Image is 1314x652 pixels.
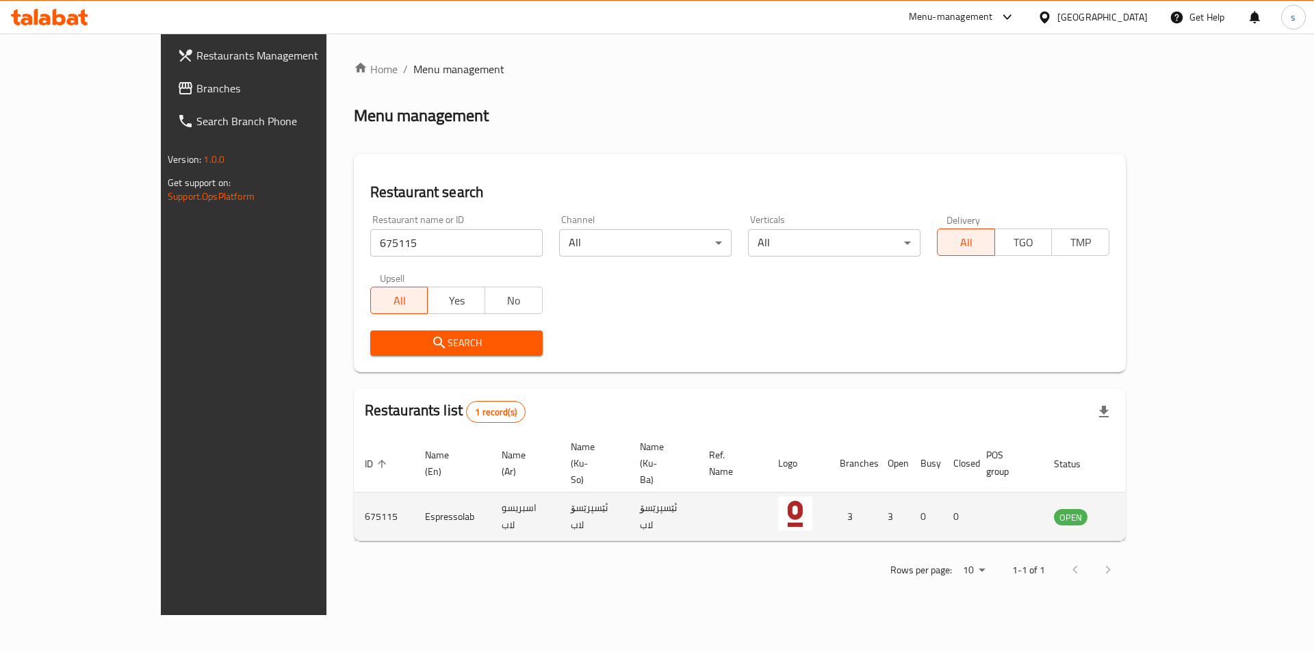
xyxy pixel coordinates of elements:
[571,439,613,488] span: Name (Ku-So)
[560,493,629,541] td: ئێسپرێسۆ لاب
[1051,229,1109,256] button: TMP
[994,229,1053,256] button: TGO
[168,174,231,192] span: Get support on:
[1054,509,1087,525] div: OPEN
[370,330,543,356] button: Search
[203,151,224,168] span: 1.0.0
[1054,510,1087,525] span: OPEN
[986,447,1027,480] span: POS group
[166,39,381,72] a: Restaurants Management
[942,493,975,541] td: 0
[433,291,480,311] span: Yes
[354,105,489,127] h2: Menu management
[502,447,543,480] span: Name (Ar)
[778,497,812,531] img: Espressolab
[427,287,485,314] button: Yes
[1001,233,1047,252] span: TGO
[354,493,414,541] td: 675115
[196,80,370,96] span: Branches
[380,273,405,283] label: Upsell
[365,400,526,423] h2: Restaurants list
[943,233,990,252] span: All
[413,61,504,77] span: Menu management
[1057,10,1148,25] div: [GEOGRAPHIC_DATA]
[370,182,1109,203] h2: Restaurant search
[946,215,981,224] label: Delivery
[1012,562,1045,579] p: 1-1 of 1
[466,401,526,423] div: Total records count
[485,287,543,314] button: No
[370,287,428,314] button: All
[467,406,525,419] span: 1 record(s)
[414,493,491,541] td: Espressolab
[376,291,423,311] span: All
[629,493,698,541] td: ئێسپرێسۆ لاب
[166,72,381,105] a: Branches
[365,456,391,472] span: ID
[748,229,920,257] div: All
[942,434,975,493] th: Closed
[370,229,543,257] input: Search for restaurant name or ID..
[166,105,381,138] a: Search Branch Phone
[1057,233,1104,252] span: TMP
[168,187,255,205] a: Support.OpsPlatform
[910,493,942,541] td: 0
[491,291,537,311] span: No
[877,493,910,541] td: 3
[354,61,1126,77] nav: breadcrumb
[640,439,682,488] span: Name (Ku-Ba)
[709,447,751,480] span: Ref. Name
[403,61,408,77] li: /
[559,229,732,257] div: All
[829,493,877,541] td: 3
[354,434,1162,541] table: enhanced table
[381,335,532,352] span: Search
[425,447,474,480] span: Name (En)
[196,47,370,64] span: Restaurants Management
[196,113,370,129] span: Search Branch Phone
[1054,456,1098,472] span: Status
[890,562,952,579] p: Rows per page:
[910,434,942,493] th: Busy
[491,493,560,541] td: اسبريسو لاب
[937,229,995,256] button: All
[1115,434,1162,493] th: Action
[1087,395,1120,428] div: Export file
[957,560,990,581] div: Rows per page:
[168,151,201,168] span: Version:
[1291,10,1296,25] span: s
[829,434,877,493] th: Branches
[909,9,993,25] div: Menu-management
[767,434,829,493] th: Logo
[877,434,910,493] th: Open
